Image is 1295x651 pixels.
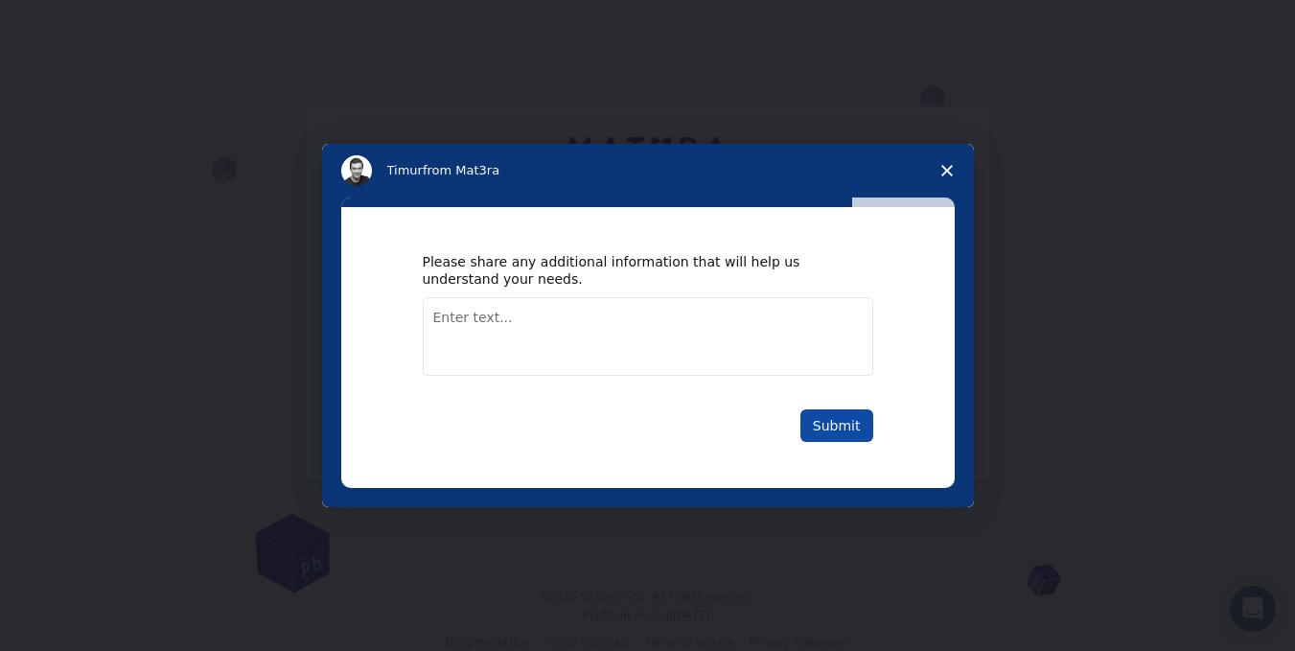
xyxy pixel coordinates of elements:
[341,155,372,186] img: Profile image for Timur
[423,297,873,376] textarea: Enter text...
[423,253,844,288] div: Please share any additional information that will help us understand your needs.
[387,163,423,177] span: Timur
[423,163,499,177] span: from Mat3ra
[31,13,124,31] span: Assistance
[800,409,873,442] button: Submit
[920,144,974,198] span: Close survey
